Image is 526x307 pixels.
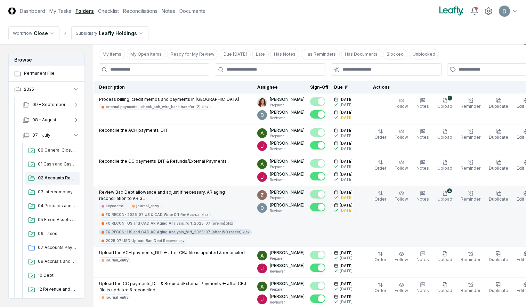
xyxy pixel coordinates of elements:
[38,147,77,153] span: 00 General Close Activities
[270,158,305,164] p: [PERSON_NAME]
[416,104,429,109] span: Notes
[461,196,480,202] span: Reminder
[310,159,325,168] button: Mark complete
[373,158,388,173] button: Order
[257,203,267,213] img: ACg8ocLeIi4Jlns6Fsr4lO0wQ1XJrFQvF4yUjbLrd1AsCAOmrfa1KQ=s96-c
[436,158,454,173] button: Upload
[487,127,510,142] button: Duplicate
[459,127,482,142] button: Reminder
[393,281,410,295] button: Follow
[99,281,252,293] p: Upload the CC payments_DIT & Refunds/External Payments <- after CRJ file is updated & reconciled
[340,195,353,200] div: [DATE]
[38,175,77,181] span: 02 Accounts Receivable
[340,299,353,305] div: [DATE]
[270,127,305,134] p: [PERSON_NAME]
[307,81,331,94] th: Sign-Off
[106,203,124,209] div: keycontrol
[270,208,305,213] p: Reviewer
[254,81,307,94] th: Assignee
[393,127,410,142] button: Follow
[270,256,305,261] p: Preparer
[461,165,480,171] span: Reminder
[162,7,175,15] a: Notes
[447,188,452,193] div: 4
[340,190,353,195] span: [DATE]
[436,281,454,295] button: Upload
[270,262,305,269] p: [PERSON_NAME]
[437,165,452,171] span: Upload
[257,172,267,182] img: ACg8ocJfBSitaon9c985KWe3swqK2kElzkAv-sHk65QWxGQz4ldowg=s96-c
[24,70,80,76] span: Permanent File
[395,165,408,171] span: Follow
[136,203,159,209] div: journal_entry
[340,172,353,177] span: [DATE]
[395,135,408,140] span: Follow
[38,286,77,292] span: 12 Revenue and Expenses
[310,282,325,290] button: Mark complete
[106,238,185,243] div: 2025.07 USD Upload Bad Debt Reserve.csv
[38,161,77,167] span: 01 Cash and Cash Equivalents
[395,196,408,202] span: Follow
[270,250,305,256] p: [PERSON_NAME]
[270,195,305,201] p: Preparer
[459,158,482,173] button: Reminder
[270,115,305,121] p: Reviewer
[17,128,85,143] button: 07 - July
[99,104,211,110] a: external payments - check_ach_wire_bank transfer (2).xlsx
[25,283,80,296] a: 12 Revenue and Expenses
[334,84,362,90] div: Due
[106,104,208,110] div: external payments - check_ach_wire_bank transfer (2).xlsx
[415,189,430,204] button: Notes
[489,288,508,293] span: Duplicate
[373,250,388,264] button: Order
[340,203,353,208] span: [DATE]
[416,196,429,202] span: Notes
[340,133,353,138] div: [DATE]
[499,6,510,17] img: ACg8ocLeIi4Jlns6Fsr4lO0wQ1XJrFQvF4yUjbLrd1AsCAOmrfa1KQ=s96-c
[340,102,353,107] div: [DATE]
[25,144,80,157] a: 00 General Close Activities
[438,6,465,17] img: Leafly logo
[373,127,388,142] button: Order
[76,30,97,37] div: Subsidiary
[416,135,429,140] span: Notes
[270,287,305,292] p: Preparer
[167,49,218,59] button: Ready for My Review
[459,96,482,111] button: Reminder
[395,257,408,262] span: Follow
[487,96,510,111] button: Duplicate
[415,281,430,295] button: Notes
[99,212,211,218] a: FQ RECON- 2025_07 US & CAD Write Off Re-Accrual.xlsx
[448,96,452,100] div: 1
[393,96,410,111] button: Follow
[310,264,325,272] button: Mark complete
[340,286,353,292] div: [DATE]
[25,242,80,254] a: 07 Accounts Payable and Credit Cards
[340,97,353,102] span: [DATE]
[106,229,249,235] div: FQ RECON- US and CAD AR Aging Analysis_fqrf_2025-07 (after WO reaccr).xlsx
[340,115,353,120] div: [DATE]
[459,250,482,264] button: Reminder
[310,294,325,303] button: Mark complete
[270,146,305,152] p: Reviewer
[24,86,34,92] span: 2025
[127,49,165,59] button: My Open Items
[340,177,353,182] div: [DATE]
[459,281,482,295] button: Reminder
[340,268,353,274] div: [DATE]
[25,228,80,240] a: 06 Taxes
[270,177,305,183] p: Reviewer
[489,165,508,171] span: Duplicate
[310,203,325,211] button: Mark complete
[374,196,386,202] span: Order
[373,189,388,204] button: Order
[436,96,454,111] button: 1Upload
[106,295,129,300] div: journal_entry
[38,189,77,195] span: 03 Intercompany
[106,221,233,226] div: FQ RECON- US and CAD AR Aging Analysis_fqrf_2025-07 (prelim).xlsx
[270,134,305,139] p: Preparer
[310,141,325,150] button: Mark complete
[38,272,77,278] span: 10 Debt
[270,164,305,170] p: Preparer
[393,189,410,204] button: Follow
